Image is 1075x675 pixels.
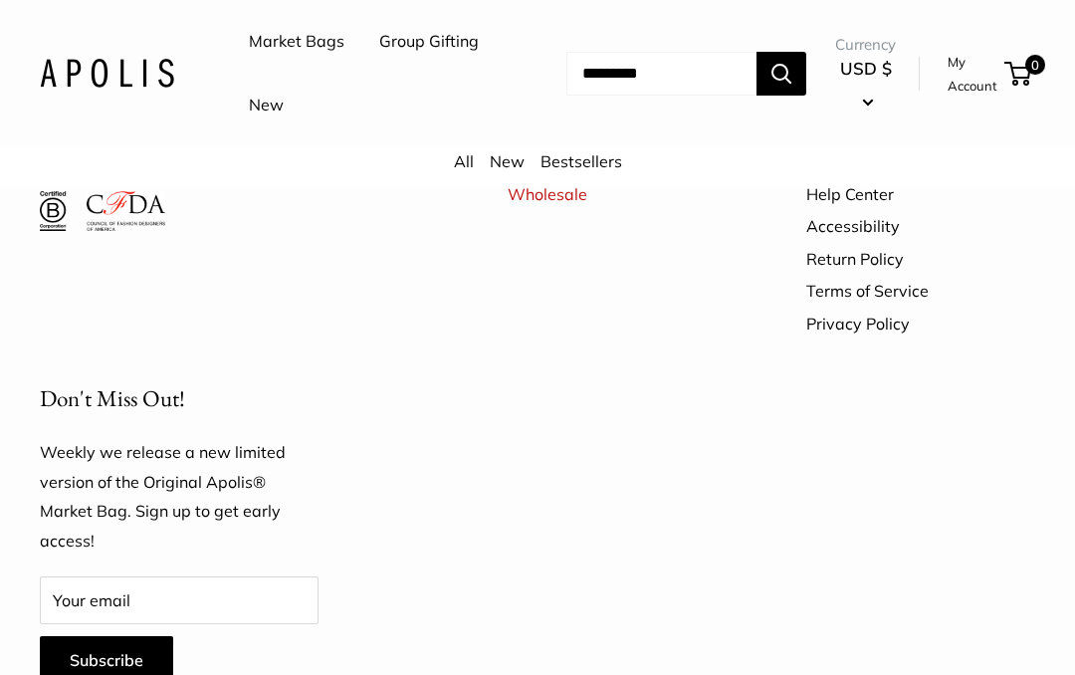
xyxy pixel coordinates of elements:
[379,27,479,57] a: Group Gifting
[756,52,806,96] button: Search
[540,151,622,171] a: Bestsellers
[249,27,344,57] a: Market Bags
[840,58,892,79] span: USD $
[1006,62,1031,86] a: 0
[566,52,756,96] input: Search...
[806,243,1035,275] a: Return Policy
[1025,55,1045,75] span: 0
[806,308,1035,339] a: Privacy Policy
[40,438,319,558] p: Weekly we release a new limited version of the Original Apolis® Market Bag. Sign up to get early ...
[835,53,896,116] button: USD $
[508,178,737,210] a: Wholesale
[806,210,1035,242] a: Accessibility
[835,31,896,59] span: Currency
[454,151,474,171] a: All
[87,191,165,231] img: Council of Fashion Designers of America Member
[948,50,997,99] a: My Account
[40,379,319,418] p: Don't Miss Out!
[806,178,1035,210] a: Help Center
[490,151,525,171] a: New
[40,59,174,88] img: Apolis
[249,91,284,120] a: New
[806,275,1035,307] a: Terms of Service
[40,191,67,231] img: Certified B Corporation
